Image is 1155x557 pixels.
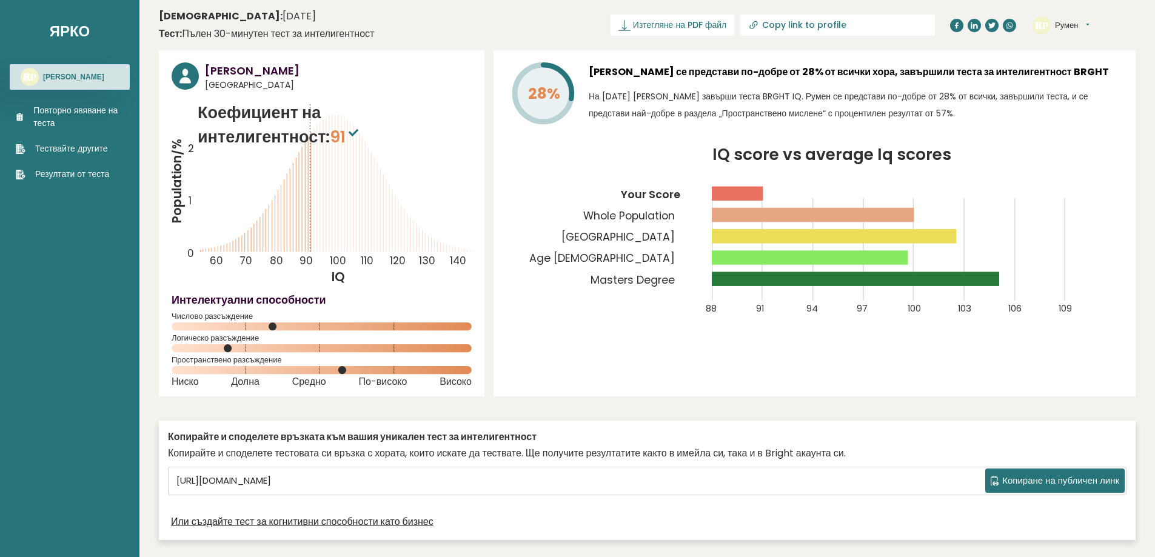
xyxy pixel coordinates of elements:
a: Изтегляне на PDF файл [611,15,734,36]
font: Резултати от теста [35,168,109,180]
tspan: 120 [390,253,406,268]
tspan: Masters Degree [591,273,675,287]
text: RР [22,70,36,84]
a: Повторно явяване на теста [16,104,124,130]
tspan: 94 [806,302,818,315]
a: Тествайте другите [16,142,124,155]
font: [PERSON_NAME] [43,73,104,81]
font: Числово разсъждение [172,310,253,322]
tspan: Population/% [169,139,186,224]
font: Долна [231,375,259,389]
tspan: IQ score vs average Iq scores [712,143,951,165]
font: Високо [440,375,472,389]
tspan: 110 [361,253,373,268]
tspan: 60 [210,253,223,268]
font: [PERSON_NAME] [205,63,300,78]
tspan: 1 [189,193,192,208]
tspan: 130 [420,253,436,268]
tspan: 109 [1059,302,1072,315]
font: Тест: [159,27,182,41]
tspan: 2 [188,142,194,156]
font: Копиране на публичен линк [1002,474,1119,487]
font: Изтегляне на PDF файл [633,19,726,31]
font: Интелектуални способности [172,292,326,307]
font: На [DATE] [PERSON_NAME] завърши теста BRGHT IQ. Румен се представи по-добре от 28% от всички, зав... [589,90,1088,119]
tspan: 90 [300,253,313,268]
font: [DATE] [283,9,316,23]
font: Ниско [172,375,199,389]
font: Тествайте другите [35,142,108,155]
font: [DEMOGRAPHIC_DATA]: [159,9,283,23]
tspan: Age [DEMOGRAPHIC_DATA] [529,251,675,265]
tspan: Whole Population [583,208,675,223]
tspan: 88 [706,302,717,315]
tspan: IQ [332,268,346,285]
font: Пространствено разсъждение [172,354,282,365]
button: Копиране на публичен линк [985,469,1125,493]
tspan: Your Score [620,187,680,202]
font: Логическо разсъждение [172,332,259,344]
button: Румен [1055,19,1090,32]
tspan: 97 [857,302,868,315]
font: 91 [330,125,346,148]
font: Копирайте и споделете тестовата си връзка с хората, които искате да тествате. Ще получите резулта... [168,446,846,460]
tspan: 140 [450,253,466,268]
tspan: 103 [958,302,971,315]
tspan: 100 [908,302,921,315]
font: Средно [292,375,326,389]
font: Румен [1055,19,1078,31]
font: [GEOGRAPHIC_DATA] [205,79,294,91]
font: [PERSON_NAME] се представи по-добре от 28% от всички хора, завършили теста за интелигентност BRGHT [589,65,1109,79]
tspan: 91 [756,302,764,315]
font: Повторно явяване на теста [33,104,118,129]
a: Или създайте тест за когнитивни способности като бизнес [171,515,434,529]
font: Пълен 30-минутен тест за интелигентност [182,27,374,41]
tspan: [GEOGRAPHIC_DATA] [561,230,675,244]
font: Коефициент на интелигентност: [198,101,330,148]
tspan: 28% [528,83,560,104]
font: Копирайте и споделете връзката към вашия уникален тест за интелигентност [168,430,537,444]
tspan: 80 [270,253,283,268]
text: RР [1034,18,1048,32]
tspan: 100 [330,253,346,268]
a: Резултати от теста [16,168,124,181]
tspan: 106 [1008,302,1022,315]
tspan: 70 [239,253,252,268]
a: Ярко [50,21,90,41]
font: По-високо [358,375,407,389]
tspan: 0 [187,246,194,261]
